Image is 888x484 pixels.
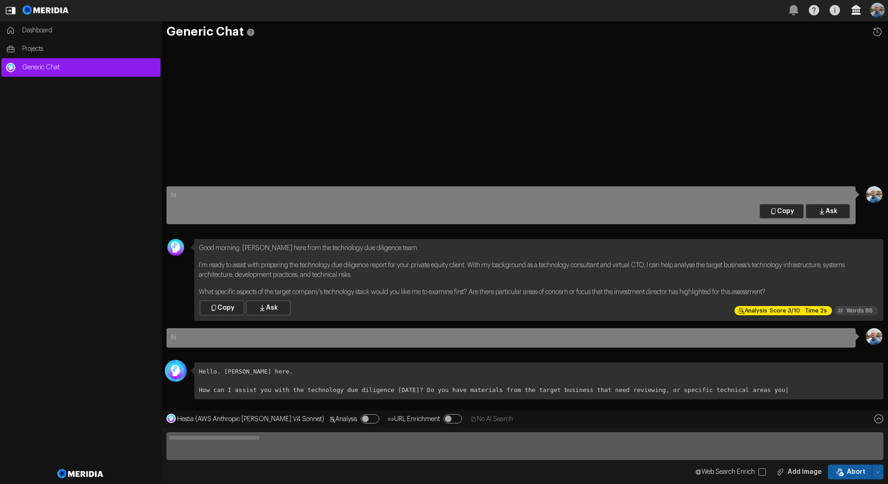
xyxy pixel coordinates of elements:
[826,207,838,216] span: Ask
[200,300,244,315] button: Copy
[806,204,850,219] button: Ask
[166,26,883,38] h1: Generic Chat
[266,303,278,312] span: Ask
[702,469,755,475] span: Web Search Enrich
[388,416,394,423] svg: Analysis
[22,26,156,35] span: Dashboard
[177,416,324,423] span: Hestia (AWS Anthropic [PERSON_NAME] V4 Sonnet)
[167,362,184,379] img: Avatar Icon
[56,464,105,484] img: Meridia Logo
[759,204,804,219] button: Copy
[22,44,156,54] span: Projects
[866,328,882,345] img: Profile Icon
[335,416,357,423] span: Analysis
[828,465,872,479] button: Abort
[1,21,160,40] a: Dashboard
[477,416,513,423] span: No AI Search
[866,186,882,203] img: Profile Icon
[246,300,290,315] button: Ask
[865,186,883,196] div: Paul Smith
[217,303,234,312] span: Copy
[22,63,156,72] span: Generic Chat
[167,239,184,256] img: Avatar Icon
[865,328,883,337] div: Paul Smith
[734,306,832,315] div: The response deviated significantly from the initial question. The prompt was a simple 'hi,' and ...
[199,244,879,253] p: Good morning. [PERSON_NAME] here from the technology due diligence team.
[394,416,440,423] span: URL Enrichment
[171,191,851,201] p: hi
[695,469,702,475] svg: WebSearch
[329,416,335,423] svg: Analysis
[1,40,160,58] a: Projects
[777,207,794,216] span: Copy
[770,465,828,479] button: Add Image
[199,261,879,280] p: I'm ready to assist with preparing the technology due diligence report for your private equity cl...
[161,356,190,385] img: Loading
[872,465,883,479] button: Abort
[6,63,15,72] img: Generic Chat
[166,362,185,372] div: George
[870,3,885,18] img: Profile Icon
[166,239,185,248] div: George
[199,288,879,297] p: What specific aspects of the target company's technology stack would you like me to examine first...
[1,58,160,77] a: Generic ChatGeneric Chat
[847,467,865,477] span: Abort
[166,414,176,423] img: Hestia (AWS Anthropic Claude V4 Sonnet)
[199,367,879,395] pre: Hello. [PERSON_NAME] here. How can I assist you with the technology due diligence [DATE]? Do you ...
[171,333,851,343] p: hi
[470,416,477,423] svg: No AI Search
